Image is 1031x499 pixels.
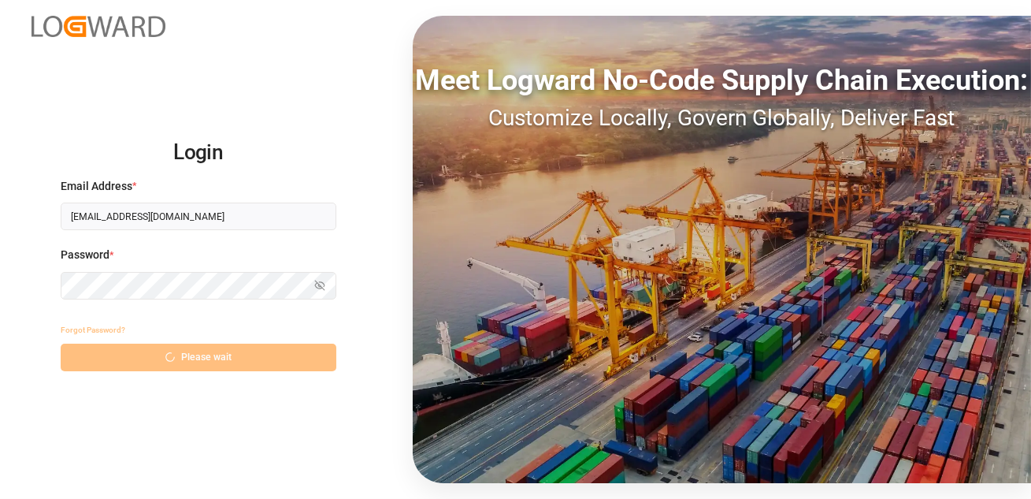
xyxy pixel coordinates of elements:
img: Logward_new_orange.png [32,16,165,37]
div: Customize Locally, Govern Globally, Deliver Fast [413,102,1031,135]
input: Enter your email [61,203,336,230]
span: Email Address [61,178,132,195]
div: Meet Logward No-Code Supply Chain Execution: [413,59,1031,102]
span: Password [61,247,109,263]
h2: Login [61,128,336,178]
